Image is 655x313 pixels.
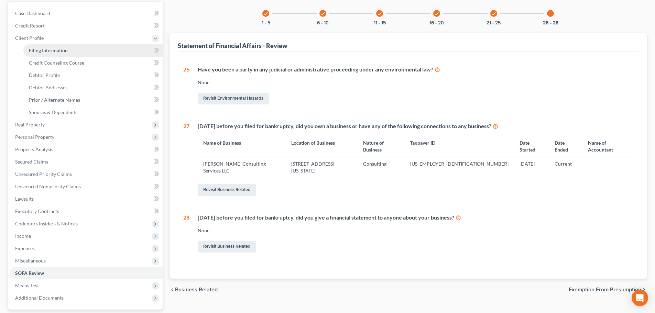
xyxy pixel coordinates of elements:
[10,180,163,193] a: Unsecured Nonpriority Claims
[10,156,163,168] a: Secured Claims
[15,171,72,177] span: Unsecured Priority Claims
[29,60,84,66] span: Credit Counseling Course
[198,157,286,177] td: [PERSON_NAME] Consulting Services LLC
[15,270,44,276] span: SOFA Review
[198,184,256,196] a: Revisit Business Related
[358,157,405,177] td: Consulting
[434,11,439,16] i: check
[183,214,189,254] div: 28
[405,157,514,177] td: [US_EMPLOYER_IDENTIFICATION_NUMBER]
[10,7,163,20] a: Case Dashboard
[10,20,163,32] a: Credit Report
[29,72,60,78] span: Debtor Profile
[198,79,633,86] div: None
[263,11,268,16] i: check
[286,157,358,177] td: [STREET_ADDRESS][US_STATE]
[10,168,163,180] a: Unsecured Priority Claims
[491,11,496,16] i: check
[29,97,80,103] span: Prior / Alternate Names
[262,21,270,25] button: 1 - 5
[178,42,287,50] div: Statement of Financial Affairs - Review
[15,233,31,239] span: Income
[549,157,583,177] td: Current
[29,47,68,53] span: Filing Information
[569,287,641,292] span: Exemption from Presumption
[183,122,189,197] div: 27
[358,135,405,157] th: Nature of Business
[15,134,54,140] span: Personal Property
[15,159,48,165] span: Secured Claims
[641,287,647,292] i: chevron_right
[23,106,163,119] a: Spouses & Dependents
[429,21,444,25] button: 16 - 20
[487,21,501,25] button: 21 - 25
[15,35,44,41] span: Client Profile
[377,11,382,16] i: check
[582,135,633,157] th: Name of Accountant
[15,208,59,214] span: Executory Contracts
[175,287,218,292] span: Business Related
[23,57,163,69] a: Credit Counseling Course
[198,135,286,157] th: Name of Business
[23,81,163,94] a: Debtor Addresses
[286,135,358,157] th: Location of Business
[23,94,163,106] a: Prior / Alternate Names
[198,93,269,104] a: Revisit Environmental Hazards
[170,287,175,292] i: chevron_left
[15,23,45,29] span: Credit Report
[183,66,189,106] div: 26
[29,109,77,115] span: Spouses & Dependents
[514,157,549,177] td: [DATE]
[514,135,549,157] th: Date Started
[569,287,647,292] button: Exemption from Presumption chevron_right
[10,205,163,217] a: Executory Contracts
[198,122,633,130] div: [DATE] before you filed for bankruptcy, did you own a business or have any of the following conne...
[23,44,163,57] a: Filing Information
[15,221,78,226] span: Codebtors Insiders & Notices
[15,245,35,251] span: Expenses
[15,122,45,127] span: Real Property
[10,267,163,279] a: SOFA Review
[15,258,46,264] span: Miscellaneous
[10,193,163,205] a: Lawsuits
[198,214,633,222] div: [DATE] before you filed for bankruptcy, did you give a financial statement to anyone about your b...
[198,66,633,74] div: Have you been a party in any judicial or administrative proceeding under any environmental law?
[15,146,53,152] span: Property Analysis
[15,183,81,189] span: Unsecured Nonpriority Claims
[549,135,583,157] th: Date Ended
[15,196,34,202] span: Lawsuits
[10,143,163,156] a: Property Analysis
[198,227,633,234] div: None
[15,295,64,301] span: Additional Documents
[15,10,50,16] span: Case Dashboard
[198,241,256,253] a: Revisit Business Related
[543,21,558,25] button: 26 - 28
[29,85,67,90] span: Debtor Addresses
[374,21,386,25] button: 11 - 15
[170,287,218,292] button: chevron_left Business Related
[405,135,514,157] th: Taxpayer ID
[317,21,329,25] button: 6 - 10
[632,290,648,306] div: Open Intercom Messenger
[15,282,39,288] span: Means Test
[320,11,325,16] i: check
[23,69,163,81] a: Debtor Profile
